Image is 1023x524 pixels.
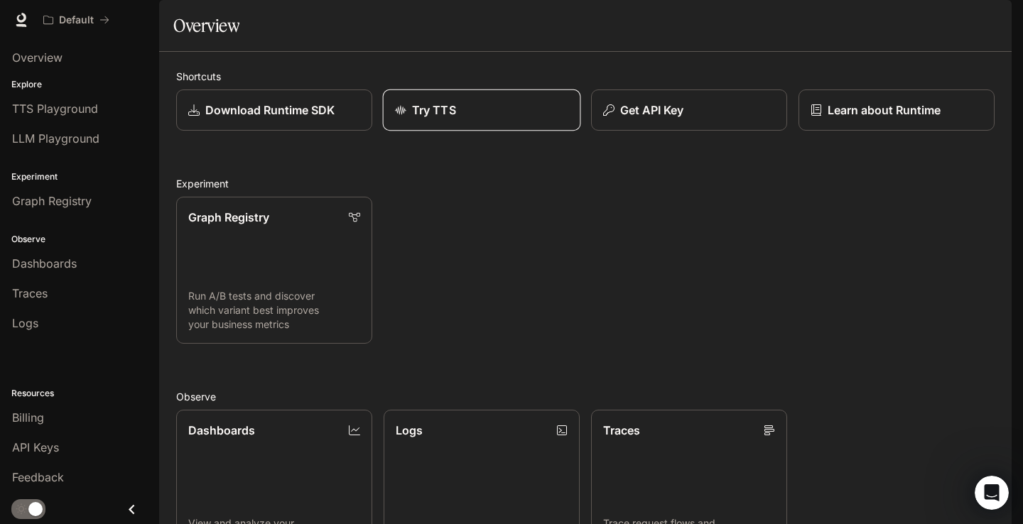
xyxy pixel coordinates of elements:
[412,102,456,119] p: Try TTS
[176,389,995,404] h2: Observe
[620,102,683,119] p: Get API Key
[383,89,581,131] a: Try TTS
[188,209,269,226] p: Graph Registry
[591,89,787,131] button: Get API Key
[799,89,995,131] a: Learn about Runtime
[37,6,116,34] button: All workspaces
[176,176,995,191] h2: Experiment
[396,422,423,439] p: Logs
[205,102,335,119] p: Download Runtime SDK
[188,422,255,439] p: Dashboards
[59,14,94,26] p: Default
[188,289,360,332] p: Run A/B tests and discover which variant best improves your business metrics
[975,476,1009,510] iframe: Intercom live chat
[176,69,995,84] h2: Shortcuts
[173,11,239,40] h1: Overview
[176,89,372,131] a: Download Runtime SDK
[828,102,941,119] p: Learn about Runtime
[603,422,640,439] p: Traces
[176,197,372,344] a: Graph RegistryRun A/B tests and discover which variant best improves your business metrics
